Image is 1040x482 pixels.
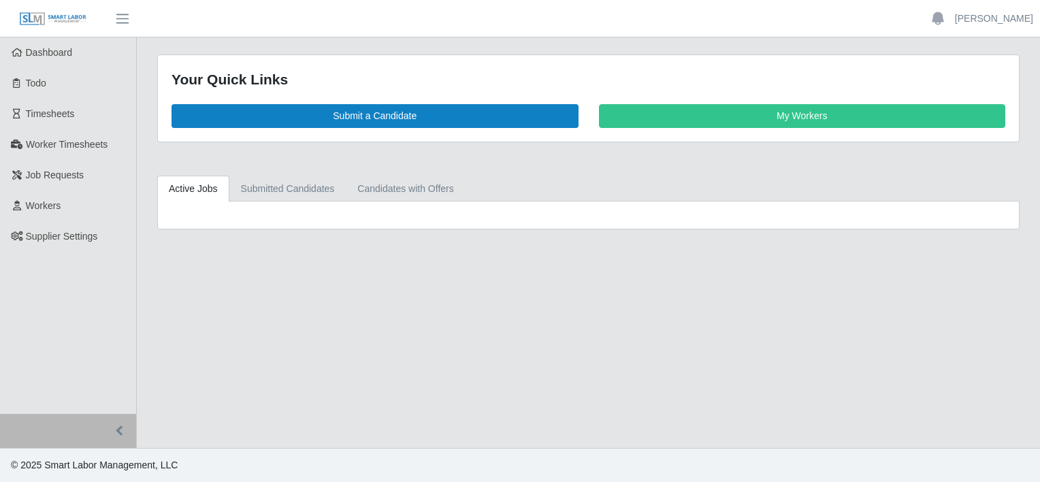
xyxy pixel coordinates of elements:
[599,104,1006,128] a: My Workers
[157,176,229,202] a: Active Jobs
[346,176,465,202] a: Candidates with Offers
[955,12,1033,26] a: [PERSON_NAME]
[172,69,1005,91] div: Your Quick Links
[26,139,108,150] span: Worker Timesheets
[172,104,579,128] a: Submit a Candidate
[26,78,46,89] span: Todo
[26,200,61,211] span: Workers
[19,12,87,27] img: SLM Logo
[26,108,75,119] span: Timesheets
[11,460,178,470] span: © 2025 Smart Labor Management, LLC
[26,47,73,58] span: Dashboard
[26,231,98,242] span: Supplier Settings
[26,170,84,180] span: Job Requests
[229,176,346,202] a: Submitted Candidates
